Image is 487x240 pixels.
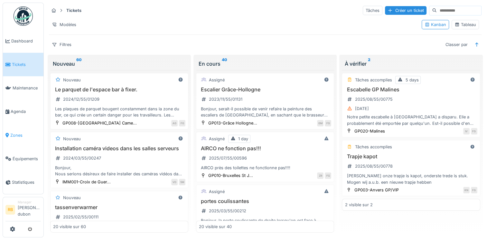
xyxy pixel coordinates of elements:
div: En cours [199,60,332,68]
h3: Escabelle GP Malines [345,87,477,93]
h3: Trapje kapot [345,153,477,160]
div: Créer un ticket [385,6,426,15]
li: [PERSON_NAME] dubon [18,200,41,220]
div: 2025/07/55/00596 [209,155,247,161]
a: Zones [3,124,43,147]
div: GP003-Anvers GP/VIP [354,187,398,193]
div: [DATE] [355,106,369,112]
h3: tassenverwarmer [53,204,185,210]
span: Équipements [13,156,41,162]
div: Nouveau [63,195,81,201]
h3: portes coulissantes [199,198,331,204]
h3: Installation caméra videos dans les salles serveurs [53,145,185,152]
li: RB [5,205,15,215]
div: 2023/11/55/01131 [209,96,242,102]
span: Tickets [12,61,41,68]
a: Maintenance [3,76,43,100]
span: Agenda [11,108,41,115]
div: 2025/03/55/00212 [209,208,246,214]
div: FG [325,120,331,126]
div: ZR [317,172,323,179]
div: FG [471,128,477,134]
div: Bonjour, Nous serions désireux de faire installer des caméras vidéos dans toutes les salles serve... [53,165,185,177]
div: À vérifier [344,60,477,68]
div: KN [463,187,470,193]
h3: AIRCO ne fonction pas!!! [199,145,331,152]
div: IV [463,128,470,134]
div: Classer par [443,40,471,49]
div: FG [179,120,185,126]
sup: 40 [222,60,227,68]
div: Nouveau [63,77,81,83]
div: Kanban [425,22,446,28]
div: Tâches accomplies [355,77,392,83]
div: Bonjour, serait-il possible de venir refaire la peinture des escaliers de [GEOGRAPHIC_DATA], en s... [199,106,331,118]
img: Badge_color-CXgf-gQk.svg [14,6,33,26]
div: 2 visible sur 2 [345,202,372,208]
div: AIRCO près des toilettes ne fonctionne pas!!!! [199,165,331,171]
a: Équipements [3,147,43,171]
div: FG [325,172,331,179]
div: Notre petite escabelle à [GEOGRAPHIC_DATA] a disparu. Elle a probablement été emportée par quelqu... [345,114,477,126]
div: GP020-Malines [354,128,385,134]
div: Modèles [49,20,79,29]
div: Bonjour, la porte coulissante de droite lorsqu'on est face à l'acceuil reste très souvent ouverte [199,217,331,230]
div: Assigné [209,189,225,195]
div: 2025/02/55/00111 [63,214,98,220]
strong: Tickets [64,7,84,14]
div: IMM001-Croix de Guer... [62,179,111,185]
div: GP013-Grâce Hollogne... [208,120,257,126]
a: Statistiques [3,171,43,194]
div: 2025/08/55/00778 [355,163,392,169]
div: Nouveau [63,136,81,142]
div: Les plaques de parquet bougent constamment dans la zone du bar, ce qui crée un certain danger pou... [53,106,185,118]
h3: Le parquet de l'espace bar à fixer. [53,87,185,93]
div: Tâches accomplies [355,144,392,150]
div: FG [471,187,477,193]
div: GM [317,120,323,126]
span: Dashboard [11,38,41,44]
div: AG [171,120,178,126]
div: GP008-[GEOGRAPHIC_DATA] Came... [62,120,137,126]
div: Assigné [209,77,225,83]
div: 2025/08/55/00775 [355,96,392,102]
div: 5 days [405,77,418,83]
div: Filtres [49,40,74,49]
sup: 2 [368,60,370,68]
span: Maintenance [13,85,41,91]
div: [PERSON_NAME] onze trapje is kapot, onderste trede is stuk. Mogen wij a.u.b. een nieuwe trapje he... [345,173,477,185]
span: Zones [10,132,41,138]
a: RB Manager[PERSON_NAME] dubon [5,200,41,221]
div: Tâches [363,6,382,15]
div: Tableau [454,22,476,28]
div: Nouveau [53,60,186,68]
div: 20 visible sur 60 [53,224,86,230]
div: 20 visible sur 40 [199,224,232,230]
div: Assigné [209,136,225,142]
div: VD [171,179,178,185]
h3: Escalier Grâce-Hollogne [199,87,331,93]
div: 1 day [238,136,248,142]
div: 2024/03/55/00247 [63,155,101,161]
a: Agenda [3,100,43,123]
div: GP010-Bruxelles St J... [208,172,253,179]
sup: 60 [76,60,82,68]
a: Tickets [3,53,43,76]
div: 2024/12/55/01209 [63,96,99,102]
span: Statistiques [12,179,41,185]
div: Manager [18,200,41,205]
div: SM [179,179,185,185]
a: Dashboard [3,29,43,53]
